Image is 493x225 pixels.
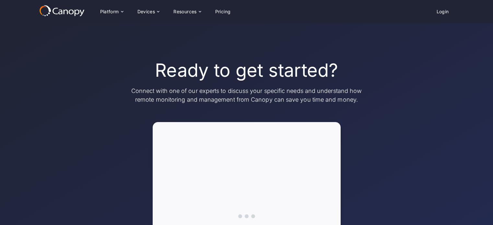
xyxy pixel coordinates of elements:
h1: Ready to get started? [155,60,338,81]
div: Resources [173,9,197,14]
a: Pricing [210,6,236,18]
a: Login [431,6,454,18]
p: Connect with one of our experts to discuss your specific needs and understand how remote monitori... [130,86,363,104]
div: Devices [137,9,155,14]
div: Platform [100,9,119,14]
